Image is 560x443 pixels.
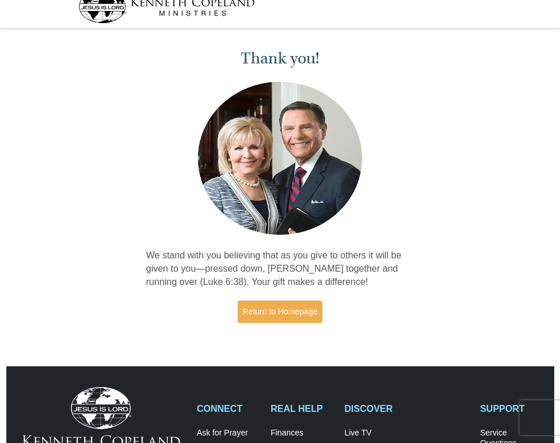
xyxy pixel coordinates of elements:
a: Live TV [344,428,468,438]
a: Ask for Prayer [197,428,258,438]
p: We stand with you believing that as you give to others it will be given to you—pressed down, [PER... [146,249,414,289]
img: Kenneth and Gloria [195,79,365,238]
a: Finances [270,428,332,438]
h2: CONNECT [197,403,258,414]
h1: Thank you! [146,49,414,68]
h2: DISCOVER [344,403,468,414]
h2: SUPPORT [480,403,542,414]
a: Return to Homepage [238,301,323,323]
h2: REAL HELP [270,403,332,414]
